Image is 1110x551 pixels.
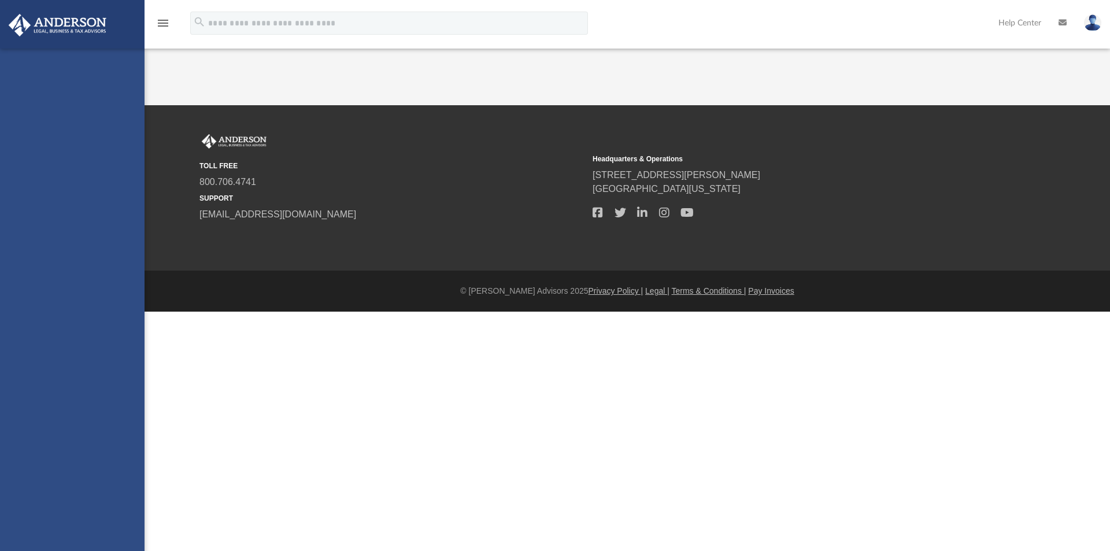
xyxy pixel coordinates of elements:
a: [EMAIL_ADDRESS][DOMAIN_NAME] [199,209,356,219]
a: Terms & Conditions | [672,286,746,295]
img: Anderson Advisors Platinum Portal [199,134,269,149]
a: Privacy Policy | [589,286,643,295]
a: [STREET_ADDRESS][PERSON_NAME] [593,170,760,180]
a: menu [156,22,170,30]
a: Pay Invoices [748,286,794,295]
a: [GEOGRAPHIC_DATA][US_STATE] [593,184,741,194]
img: User Pic [1084,14,1101,31]
small: TOLL FREE [199,161,584,171]
a: 800.706.4741 [199,177,256,187]
a: Legal | [645,286,669,295]
i: menu [156,16,170,30]
img: Anderson Advisors Platinum Portal [5,14,110,36]
div: © [PERSON_NAME] Advisors 2025 [145,285,1110,297]
small: Headquarters & Operations [593,154,978,164]
small: SUPPORT [199,193,584,204]
i: search [193,16,206,28]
